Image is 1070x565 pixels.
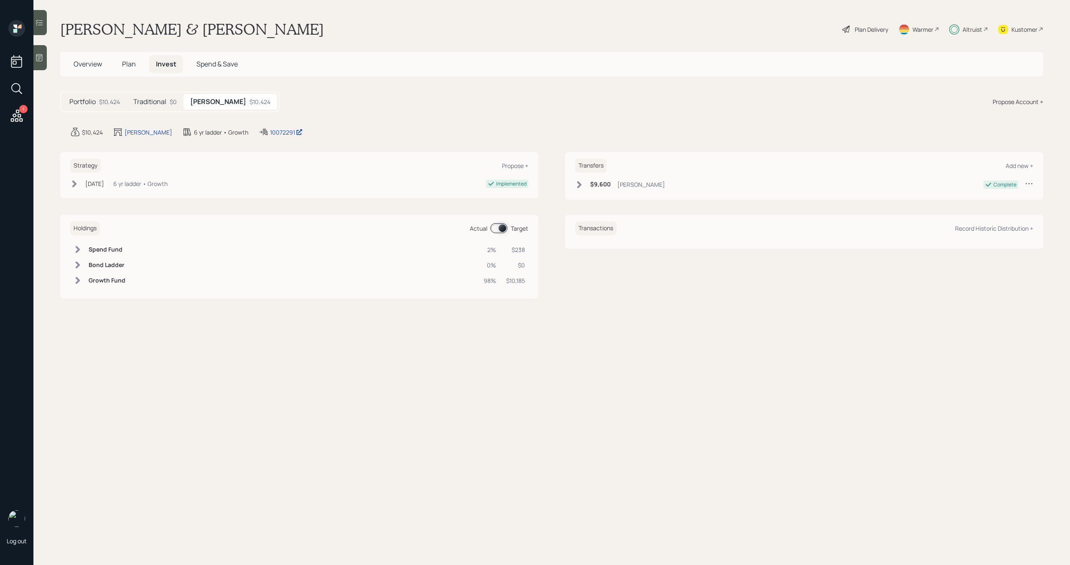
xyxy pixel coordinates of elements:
[506,261,525,270] div: $0
[912,25,933,34] div: Warmer
[133,98,166,106] h5: Traditional
[270,128,303,137] div: 10072291
[484,261,496,270] div: 0%
[74,59,102,69] span: Overview
[993,97,1043,106] div: Propose Account +
[575,221,617,235] h6: Transactions
[196,59,238,69] span: Spend & Save
[122,59,136,69] span: Plan
[7,537,27,545] div: Log out
[484,245,496,254] div: 2%
[89,262,125,269] h6: Bond Ladder
[8,510,25,527] img: michael-russo-headshot.png
[70,221,100,235] h6: Holdings
[170,97,177,106] div: $0
[590,181,611,188] h6: $9,600
[85,179,104,188] div: [DATE]
[125,128,172,137] div: [PERSON_NAME]
[963,25,982,34] div: Altruist
[99,97,120,106] div: $10,424
[1006,162,1033,170] div: Add new +
[60,20,324,38] h1: [PERSON_NAME] & [PERSON_NAME]
[575,159,607,173] h6: Transfers
[506,245,525,254] div: $238
[89,277,125,284] h6: Growth Fund
[194,128,248,137] div: 6 yr ladder • Growth
[190,98,246,106] h5: [PERSON_NAME]
[156,59,176,69] span: Invest
[19,105,28,113] div: 1
[470,224,487,233] div: Actual
[70,159,101,173] h6: Strategy
[89,246,125,253] h6: Spend Fund
[250,97,270,106] div: $10,424
[511,224,528,233] div: Target
[1011,25,1037,34] div: Kustomer
[955,224,1033,232] div: Record Historic Distribution +
[113,179,168,188] div: 6 yr ladder • Growth
[506,276,525,285] div: $10,185
[617,180,665,189] div: [PERSON_NAME]
[69,98,96,106] h5: Portfolio
[855,25,888,34] div: Plan Delivery
[502,162,528,170] div: Propose +
[484,276,496,285] div: 98%
[82,128,103,137] div: $10,424
[496,180,527,188] div: Implemented
[994,181,1016,188] div: Complete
